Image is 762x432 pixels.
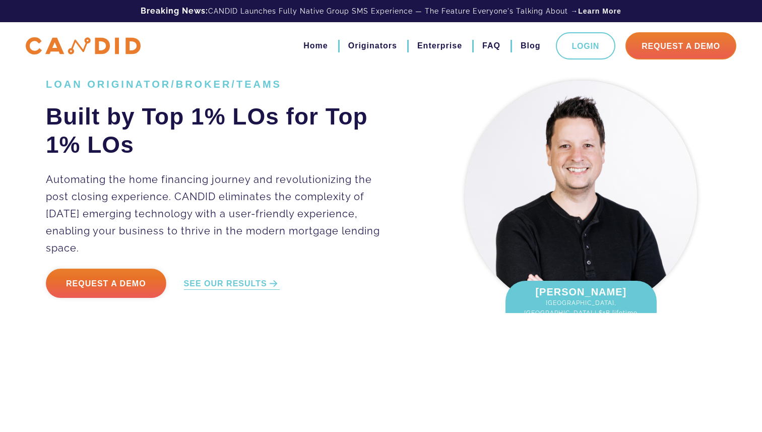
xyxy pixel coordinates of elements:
b: Breaking News: [141,6,208,16]
a: Learn More [578,6,621,16]
div: [PERSON_NAME] [505,281,657,333]
a: Login [556,32,616,59]
a: Blog [521,37,541,54]
a: FAQ [482,37,500,54]
a: SEE OUR RESULTS [184,278,280,290]
span: [GEOGRAPHIC_DATA], [GEOGRAPHIC_DATA] | $1B lifetime fundings [516,298,647,328]
a: Originators [348,37,397,54]
img: CANDID APP [26,37,141,55]
p: Automating the home financing journey and revolutionizing the post closing experience. CANDID eli... [46,171,395,257]
a: Request a Demo [46,269,166,298]
h2: Built by Top 1% LOs for Top 1% LOs [46,102,395,159]
a: Enterprise [417,37,462,54]
a: Request A Demo [625,32,736,59]
a: Home [303,37,328,54]
h1: LOAN ORIGINATOR/BROKER/TEAMS [46,78,395,90]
